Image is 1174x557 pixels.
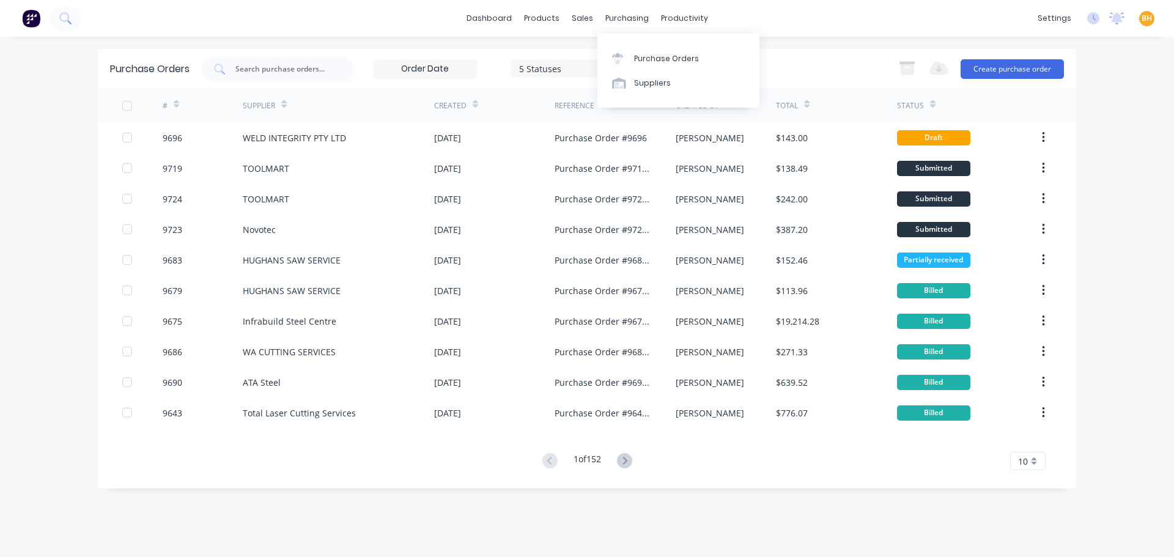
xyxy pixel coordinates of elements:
div: Purchase Order #9724 - TOOLMART [555,193,651,205]
div: Status [897,100,924,111]
div: $143.00 [776,131,808,144]
div: Billed [897,314,970,329]
div: Total [776,100,798,111]
div: Billed [897,375,970,390]
div: 9724 [163,193,182,205]
div: Suppliers [634,78,671,89]
div: 9675 [163,315,182,328]
div: Reference [555,100,594,111]
div: [PERSON_NAME] [676,162,744,175]
div: [PERSON_NAME] [676,223,744,236]
div: Purchase Order #9683 - HUGHANS SAW SERVICE [555,254,651,267]
div: Billed [897,344,970,360]
div: Purchase Order #9643 - Total Laser Cutting Services [555,407,651,419]
div: TOOLMART [243,193,289,205]
div: [DATE] [434,345,461,358]
div: Draft [897,130,970,146]
a: dashboard [460,9,518,28]
div: Created [434,100,467,111]
div: [PERSON_NAME] [676,193,744,205]
div: Purchase Order #9723 - Novotec [555,223,651,236]
div: Submitted [897,191,970,207]
div: [PERSON_NAME] [676,407,744,419]
div: [PERSON_NAME] [676,376,744,389]
div: settings [1032,9,1077,28]
div: Billed [897,405,970,421]
div: [PERSON_NAME] [676,284,744,297]
div: HUGHANS SAW SERVICE [243,284,341,297]
div: [DATE] [434,193,461,205]
div: Purchase Order #9690 - ATA Steel [555,376,651,389]
div: ATA Steel [243,376,281,389]
div: [DATE] [434,284,461,297]
div: Submitted [897,222,970,237]
input: Search purchase orders... [234,63,336,75]
div: Supplier [243,100,275,111]
a: Purchase Orders [597,46,759,70]
div: $387.20 [776,223,808,236]
div: TOOLMART [243,162,289,175]
div: Partially received [897,253,970,268]
div: $19,214.28 [776,315,819,328]
div: Purchase Order #9675 - Infrabuild Steel Centre [555,315,651,328]
div: Purchase Order #9679 - HUGHANS SAW SERVICE [555,284,651,297]
div: [PERSON_NAME] [676,254,744,267]
div: 9723 [163,223,182,236]
div: 5 Statuses [519,62,607,75]
div: WELD INTEGRITY PTY LTD [243,131,346,144]
div: Purchase Order #9686 - WA CUTTING SERVICES [555,345,651,358]
div: $271.33 [776,345,808,358]
div: 9696 [163,131,182,144]
div: Purchase Order #9696 [555,131,647,144]
div: Purchase Orders [110,62,190,76]
div: HUGHANS SAW SERVICE [243,254,341,267]
div: Billed [897,283,970,298]
div: $138.49 [776,162,808,175]
div: Purchase Orders [634,53,699,64]
div: 9686 [163,345,182,358]
div: Total Laser Cutting Services [243,407,356,419]
div: [DATE] [434,254,461,267]
div: [PERSON_NAME] [676,345,744,358]
div: $242.00 [776,193,808,205]
div: 9719 [163,162,182,175]
div: 9679 [163,284,182,297]
img: Factory [22,9,40,28]
div: 9683 [163,254,182,267]
input: Order Date [374,60,476,78]
div: [PERSON_NAME] [676,131,744,144]
div: # [163,100,168,111]
div: Infrabuild Steel Centre [243,315,336,328]
div: $152.46 [776,254,808,267]
div: WA CUTTING SERVICES [243,345,336,358]
div: $776.07 [776,407,808,419]
button: Create purchase order [961,59,1064,79]
div: $113.96 [776,284,808,297]
div: purchasing [599,9,655,28]
div: 9643 [163,407,182,419]
div: [DATE] [434,162,461,175]
div: Novotec [243,223,276,236]
div: Submitted [897,161,970,176]
div: $639.52 [776,376,808,389]
div: products [518,9,566,28]
div: 1 of 152 [574,452,601,470]
div: Purchase Order #9719 - TOOLMART [555,162,651,175]
span: 10 [1018,455,1028,468]
div: [DATE] [434,315,461,328]
div: [DATE] [434,376,461,389]
div: [DATE] [434,223,461,236]
a: Suppliers [597,71,759,95]
div: [PERSON_NAME] [676,315,744,328]
div: [DATE] [434,407,461,419]
div: [DATE] [434,131,461,144]
div: 9690 [163,376,182,389]
span: BH [1142,13,1152,24]
div: productivity [655,9,714,28]
div: sales [566,9,599,28]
